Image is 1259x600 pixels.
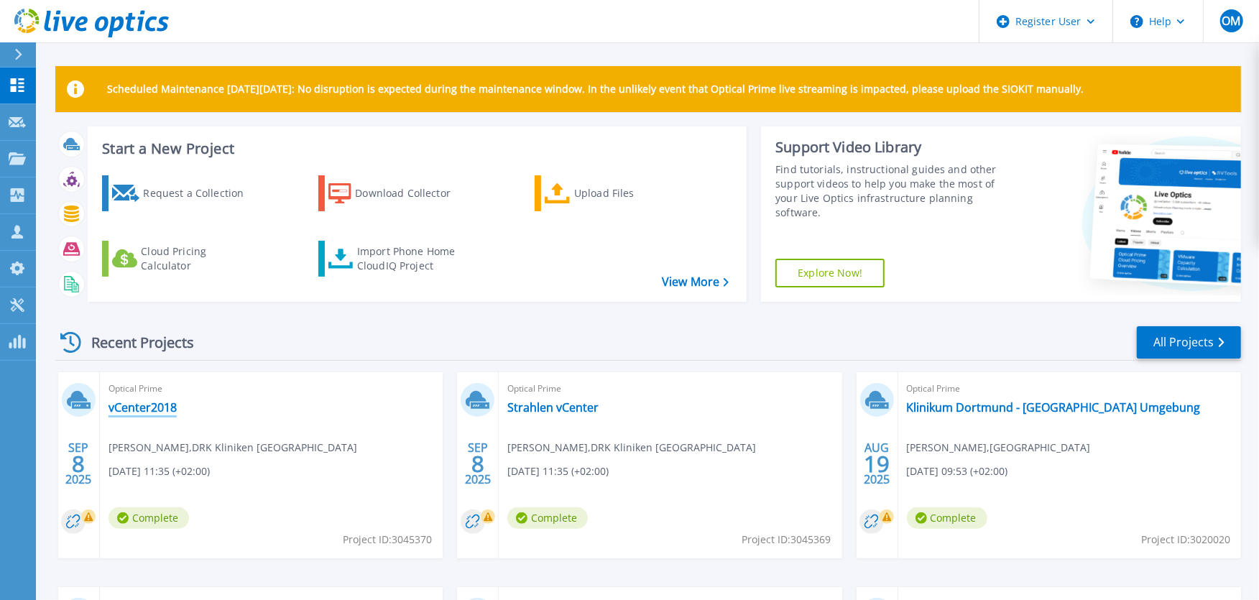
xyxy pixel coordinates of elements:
a: Strahlen vCenter [507,400,599,415]
div: SEP 2025 [464,438,492,490]
div: Request a Collection [143,179,258,208]
span: Complete [907,507,987,529]
div: Support Video Library [775,138,1018,157]
span: 8 [72,458,85,470]
span: Project ID: 3020020 [1141,532,1230,548]
div: Find tutorials, instructional guides and other support videos to help you make the most of your L... [775,162,1018,220]
a: Cloud Pricing Calculator [102,241,262,277]
span: [DATE] 11:35 (+02:00) [109,463,210,479]
span: Complete [109,507,189,529]
div: Recent Projects [55,325,213,360]
span: Project ID: 3045369 [742,532,831,548]
div: Download Collector [355,179,470,208]
span: [DATE] 09:53 (+02:00) [907,463,1008,479]
span: 19 [864,458,890,470]
div: Import Phone Home CloudIQ Project [357,244,469,273]
a: Explore Now! [775,259,885,287]
span: Project ID: 3045370 [343,532,432,548]
span: [PERSON_NAME] , DRK Kliniken [GEOGRAPHIC_DATA] [109,440,357,456]
span: OM [1222,15,1240,27]
span: 8 [471,458,484,470]
span: Optical Prime [109,381,434,397]
a: vCenter2018 [109,400,177,415]
a: Request a Collection [102,175,262,211]
div: Upload Files [574,179,689,208]
span: Optical Prime [907,381,1232,397]
div: SEP 2025 [65,438,92,490]
h3: Start a New Project [102,141,729,157]
p: Scheduled Maintenance [DATE][DATE]: No disruption is expected during the maintenance window. In t... [107,83,1084,95]
span: [PERSON_NAME] , DRK Kliniken [GEOGRAPHIC_DATA] [507,440,756,456]
a: Klinikum Dortmund - [GEOGRAPHIC_DATA] Umgebung [907,400,1201,415]
a: Download Collector [318,175,479,211]
a: View More [662,275,729,289]
div: Cloud Pricing Calculator [141,244,256,273]
a: All Projects [1137,326,1241,359]
a: Upload Files [535,175,695,211]
span: [PERSON_NAME] , [GEOGRAPHIC_DATA] [907,440,1091,456]
span: Optical Prime [507,381,833,397]
div: AUG 2025 [863,438,890,490]
span: [DATE] 11:35 (+02:00) [507,463,609,479]
span: Complete [507,507,588,529]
